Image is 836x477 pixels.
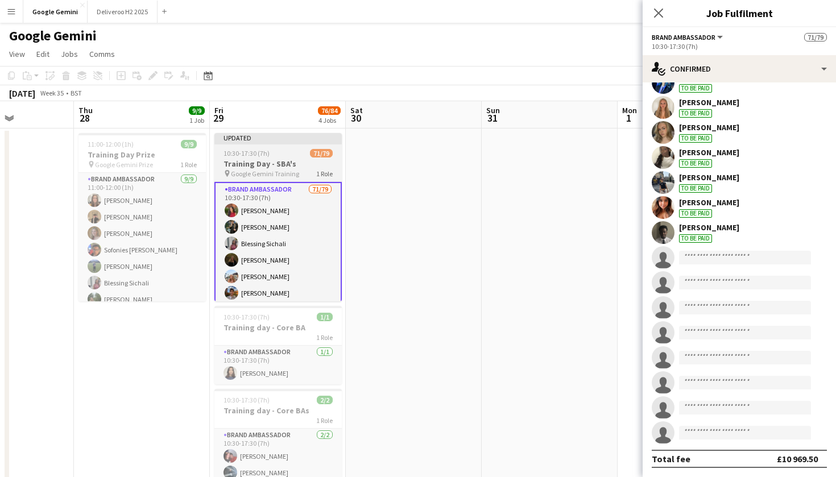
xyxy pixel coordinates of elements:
[679,234,712,243] div: To be paid
[78,133,206,301] app-job-card: 11:00-12:00 (1h)9/9Training Day Prize Google Gemini Prize1 RoleBrand Ambassador9/911:00-12:00 (1h...
[804,33,827,42] span: 71/79
[679,222,739,233] div: [PERSON_NAME]
[231,169,299,178] span: Google Gemini Training
[316,169,333,178] span: 1 Role
[679,184,712,193] div: To be paid
[180,160,197,169] span: 1 Role
[214,133,342,142] div: Updated
[679,147,739,157] div: [PERSON_NAME]
[679,109,712,118] div: To be paid
[88,140,134,148] span: 11:00-12:00 (1h)
[679,122,739,132] div: [PERSON_NAME]
[78,105,93,115] span: Thu
[78,173,206,343] app-card-role: Brand Ambassador9/911:00-12:00 (1h)[PERSON_NAME][PERSON_NAME][PERSON_NAME]Sofonies [PERSON_NAME][...
[5,47,30,61] a: View
[679,172,739,182] div: [PERSON_NAME]
[214,346,342,384] app-card-role: Brand Ambassador1/110:30-17:30 (7h)[PERSON_NAME]
[71,89,82,97] div: BST
[32,47,54,61] a: Edit
[318,116,340,125] div: 4 Jobs
[89,49,115,59] span: Comms
[622,105,637,115] span: Mon
[213,111,224,125] span: 29
[214,405,342,416] h3: Training day - Core BAs
[9,27,97,44] h1: Google Gemini
[485,111,500,125] span: 31
[349,111,363,125] span: 30
[181,140,197,148] span: 9/9
[679,134,712,143] div: To be paid
[78,150,206,160] h3: Training Day Prize
[643,55,836,82] div: Confirmed
[36,49,49,59] span: Edit
[318,106,341,115] span: 76/84
[652,33,725,42] button: Brand Ambassador
[310,149,333,157] span: 71/79
[56,47,82,61] a: Jobs
[316,333,333,342] span: 1 Role
[679,197,739,208] div: [PERSON_NAME]
[679,97,739,107] div: [PERSON_NAME]
[652,453,690,464] div: Total fee
[317,396,333,404] span: 2/2
[23,1,88,23] button: Google Gemini
[679,159,712,168] div: To be paid
[620,111,637,125] span: 1
[652,33,715,42] span: Brand Ambassador
[224,396,270,404] span: 10:30-17:30 (7h)
[224,149,270,157] span: 10:30-17:30 (7h)
[486,105,500,115] span: Sun
[777,453,818,464] div: £10 969.50
[643,6,836,20] h3: Job Fulfilment
[214,306,342,384] app-job-card: 10:30-17:30 (7h)1/1Training day - Core BA1 RoleBrand Ambassador1/110:30-17:30 (7h)[PERSON_NAME]
[224,313,270,321] span: 10:30-17:30 (7h)
[317,313,333,321] span: 1/1
[679,209,712,218] div: To be paid
[316,416,333,425] span: 1 Role
[679,84,712,93] div: To be paid
[38,89,66,97] span: Week 35
[9,49,25,59] span: View
[85,47,119,61] a: Comms
[214,322,342,333] h3: Training day - Core BA
[652,42,827,51] div: 10:30-17:30 (7h)
[189,116,204,125] div: 1 Job
[88,1,158,23] button: Deliveroo H2 2025
[95,160,153,169] span: Google Gemini Prize
[61,49,78,59] span: Jobs
[214,105,224,115] span: Fri
[189,106,205,115] span: 9/9
[214,133,342,301] app-job-card: Updated10:30-17:30 (7h)71/79Training Day - SBA's Google Gemini Training1 RoleBrand Ambassador71/7...
[77,111,93,125] span: 28
[214,159,342,169] h3: Training Day - SBA's
[9,88,35,99] div: [DATE]
[350,105,363,115] span: Sat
